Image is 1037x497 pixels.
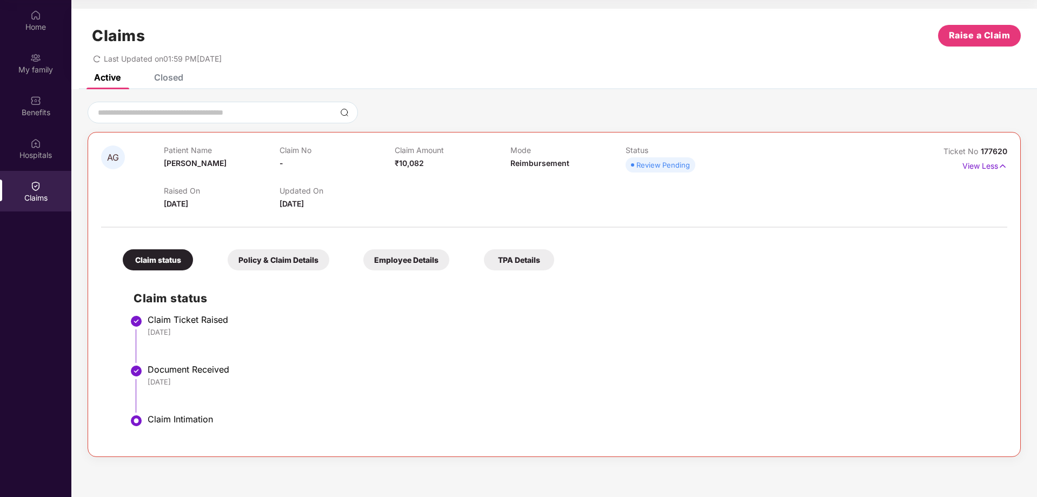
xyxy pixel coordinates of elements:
[280,199,304,208] span: [DATE]
[130,414,143,427] img: svg+xml;base64,PHN2ZyBpZD0iU3RlcC1BY3RpdmUtMzJ4MzIiIHhtbG5zPSJodHRwOi8vd3d3LnczLm9yZy8yMDAwL3N2Zy...
[280,186,395,195] p: Updated On
[164,145,279,155] p: Patient Name
[130,315,143,328] img: svg+xml;base64,PHN2ZyBpZD0iU3RlcC1Eb25lLTMyeDMyIiB4bWxucz0iaHR0cDovL3d3dy53My5vcmcvMjAwMC9zdmciIH...
[148,414,996,425] div: Claim Intimation
[148,314,996,325] div: Claim Ticket Raised
[998,160,1007,172] img: svg+xml;base64,PHN2ZyB4bWxucz0iaHR0cDovL3d3dy53My5vcmcvMjAwMC9zdmciIHdpZHRoPSIxNyIgaGVpZ2h0PSIxNy...
[123,249,193,270] div: Claim status
[228,249,329,270] div: Policy & Claim Details
[30,181,41,191] img: svg+xml;base64,PHN2ZyBpZD0iQ2xhaW0iIHhtbG5zPSJodHRwOi8vd3d3LnczLm9yZy8yMDAwL3N2ZyIgd2lkdGg9IjIwIi...
[340,108,349,117] img: svg+xml;base64,PHN2ZyBpZD0iU2VhcmNoLTMyeDMyIiB4bWxucz0iaHR0cDovL3d3dy53My5vcmcvMjAwMC9zdmciIHdpZH...
[164,199,188,208] span: [DATE]
[510,145,626,155] p: Mode
[949,29,1011,42] span: Raise a Claim
[30,52,41,63] img: svg+xml;base64,PHN2ZyB3aWR0aD0iMjAiIGhlaWdodD0iMjAiIHZpZXdCb3g9IjAgMCAyMCAyMCIgZmlsbD0ibm9uZSIgeG...
[962,157,1007,172] p: View Less
[938,25,1021,47] button: Raise a Claim
[164,186,279,195] p: Raised On
[395,145,510,155] p: Claim Amount
[130,365,143,377] img: svg+xml;base64,PHN2ZyBpZD0iU3RlcC1Eb25lLTMyeDMyIiB4bWxucz0iaHR0cDovL3d3dy53My5vcmcvMjAwMC9zdmciIH...
[154,72,183,83] div: Closed
[484,249,554,270] div: TPA Details
[626,145,741,155] p: Status
[148,327,996,337] div: [DATE]
[107,153,119,162] span: AG
[30,10,41,21] img: svg+xml;base64,PHN2ZyBpZD0iSG9tZSIgeG1sbnM9Imh0dHA6Ly93d3cudzMub3JnLzIwMDAvc3ZnIiB3aWR0aD0iMjAiIG...
[30,138,41,149] img: svg+xml;base64,PHN2ZyBpZD0iSG9zcGl0YWxzIiB4bWxucz0iaHR0cDovL3d3dy53My5vcmcvMjAwMC9zdmciIHdpZHRoPS...
[395,158,424,168] span: ₹10,082
[363,249,449,270] div: Employee Details
[134,289,996,307] h2: Claim status
[30,95,41,106] img: svg+xml;base64,PHN2ZyBpZD0iQmVuZWZpdHMiIHhtbG5zPSJodHRwOi8vd3d3LnczLm9yZy8yMDAwL3N2ZyIgd2lkdGg9Ij...
[164,158,227,168] span: [PERSON_NAME]
[148,377,996,387] div: [DATE]
[981,147,1007,156] span: 177620
[943,147,981,156] span: Ticket No
[94,72,121,83] div: Active
[104,54,222,63] span: Last Updated on 01:59 PM[DATE]
[92,26,145,45] h1: Claims
[510,158,569,168] span: Reimbursement
[280,145,395,155] p: Claim No
[148,364,996,375] div: Document Received
[280,158,283,168] span: -
[93,54,101,63] span: redo
[636,160,690,170] div: Review Pending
